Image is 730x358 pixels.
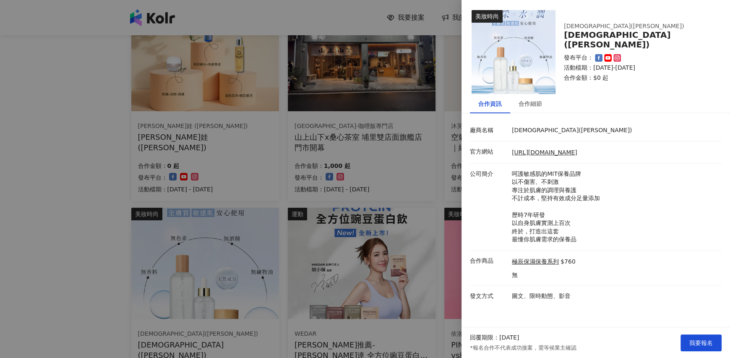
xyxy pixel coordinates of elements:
a: 極辰保濕保養系列 [512,258,559,266]
img: 極辰保濕保養系列 [472,10,555,94]
div: [DEMOGRAPHIC_DATA]([PERSON_NAME]) [564,30,712,50]
p: [DEMOGRAPHIC_DATA]([PERSON_NAME]) [512,126,717,135]
p: 發布平台： [564,54,593,62]
p: $760 [561,258,576,266]
p: 廠商名稱 [470,126,508,135]
div: [DEMOGRAPHIC_DATA]([PERSON_NAME]) [564,22,698,31]
div: 合作細節 [519,99,542,108]
div: 合作資訊 [478,99,502,108]
p: 合作商品 [470,257,508,265]
span: 我要報名 [689,340,713,346]
p: 官方網站 [470,148,508,156]
a: [URL][DOMAIN_NAME] [512,149,577,156]
p: 活動檔期：[DATE]-[DATE] [564,64,712,72]
p: 回覆期限：[DATE] [470,334,519,342]
p: 無 [512,271,576,280]
p: 呵護敏感肌的MIT保養品牌 以不傷害、不刺激 專注於肌膚的調理與養護 不計成本，堅持有效成分足量添加 歷時7年研發 以自身肌膚實測上百次 終於，打造出這套 最懂你肌膚需求的保養品 [512,170,717,244]
p: 發文方式 [470,292,508,301]
p: 合作金額： $0 起 [564,74,712,82]
p: 圖文、限時動態、影音 [512,292,717,301]
button: 我要報名 [680,334,722,351]
div: 美妝時尚 [472,10,503,23]
p: 公司簡介 [470,170,508,178]
p: *報名合作不代表成功接案，需等候業主確認 [470,344,576,352]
